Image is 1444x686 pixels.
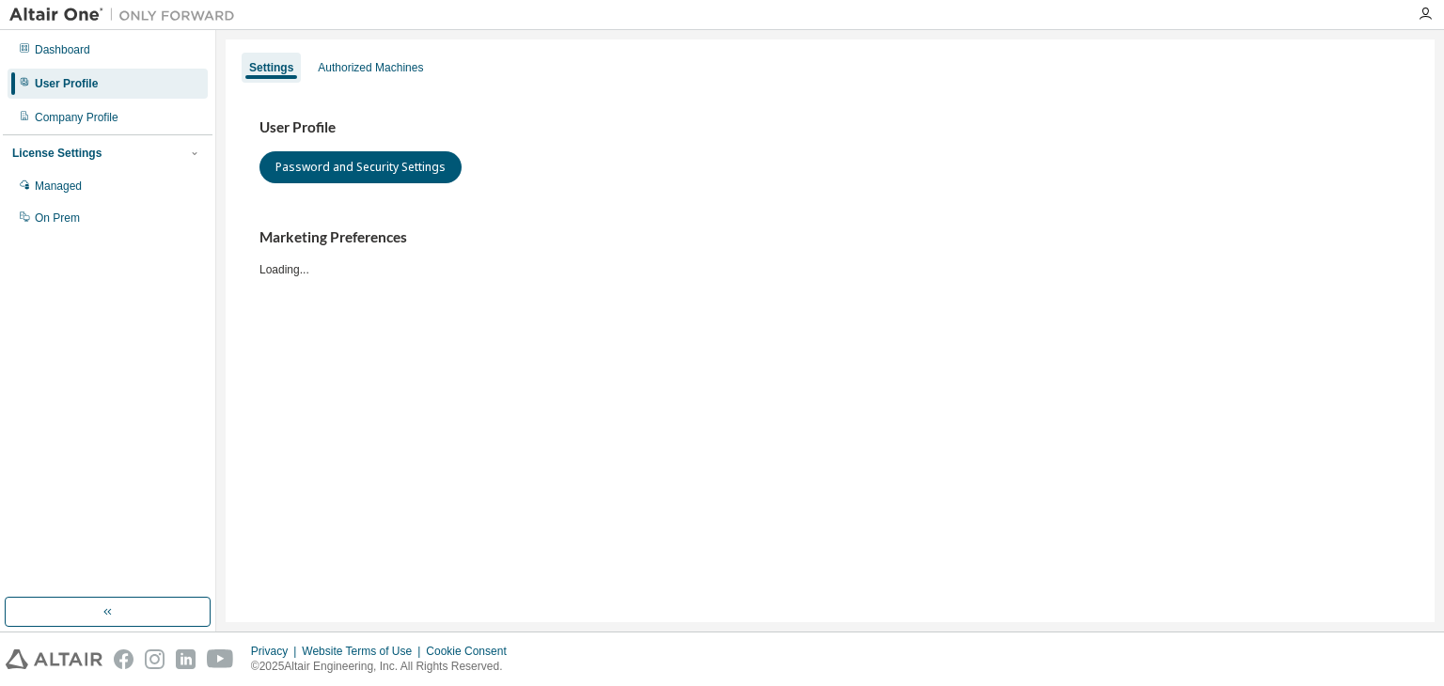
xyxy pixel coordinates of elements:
[251,659,518,675] p: © 2025 Altair Engineering, Inc. All Rights Reserved.
[176,649,196,669] img: linkedin.svg
[6,649,102,669] img: altair_logo.svg
[114,649,133,669] img: facebook.svg
[207,649,234,669] img: youtube.svg
[259,228,1401,247] h3: Marketing Preferences
[251,644,302,659] div: Privacy
[35,76,98,91] div: User Profile
[318,60,423,75] div: Authorized Machines
[259,118,1401,137] h3: User Profile
[35,110,118,125] div: Company Profile
[426,644,517,659] div: Cookie Consent
[145,649,165,669] img: instagram.svg
[302,644,426,659] div: Website Terms of Use
[35,210,80,226] div: On Prem
[35,42,90,57] div: Dashboard
[35,179,82,194] div: Managed
[9,6,244,24] img: Altair One
[259,228,1401,276] div: Loading...
[259,151,462,183] button: Password and Security Settings
[249,60,293,75] div: Settings
[12,146,102,161] div: License Settings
